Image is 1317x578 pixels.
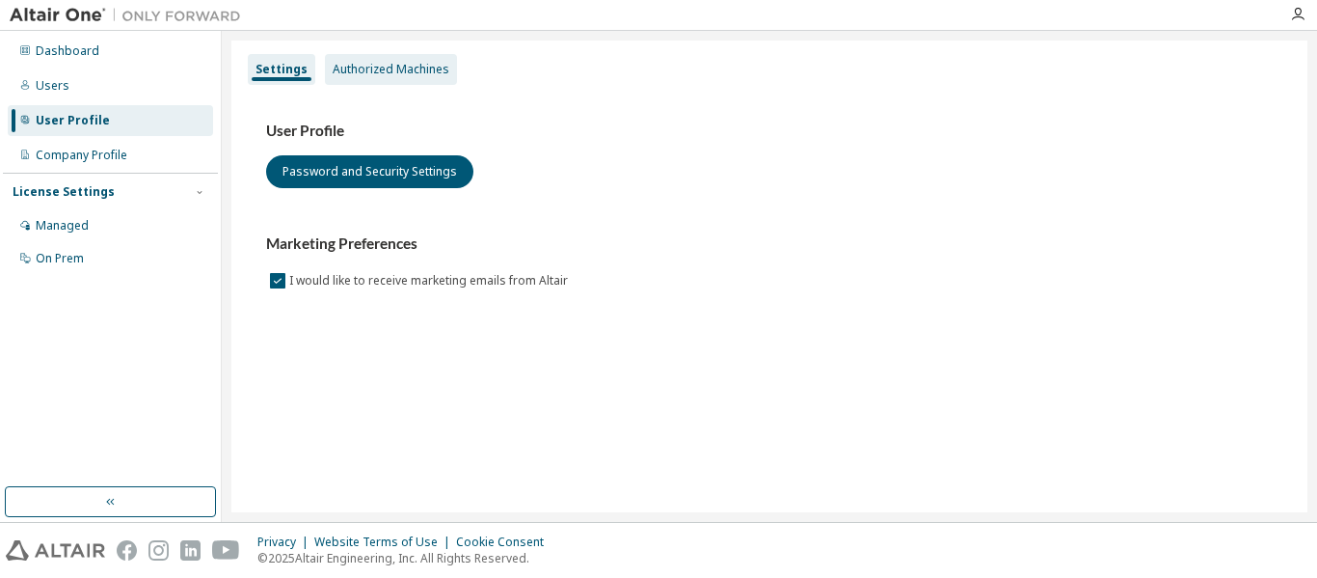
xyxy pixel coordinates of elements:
[148,540,169,561] img: instagram.svg
[36,218,89,234] div: Managed
[117,540,137,561] img: facebook.svg
[36,113,110,128] div: User Profile
[36,43,99,59] div: Dashboard
[266,122,1273,141] h3: User Profile
[257,535,314,550] div: Privacy
[333,62,449,77] div: Authorized Machines
[13,184,115,200] div: License Settings
[212,540,240,561] img: youtube.svg
[10,6,251,25] img: Altair One
[180,540,201,561] img: linkedin.svg
[255,62,308,77] div: Settings
[6,540,105,561] img: altair_logo.svg
[314,535,456,550] div: Website Terms of Use
[257,550,555,566] p: © 2025 Altair Engineering, Inc. All Rights Reserved.
[36,78,69,94] div: Users
[36,251,84,266] div: On Prem
[36,148,127,163] div: Company Profile
[289,269,572,292] label: I would like to receive marketing emails from Altair
[266,234,1273,254] h3: Marketing Preferences
[266,155,473,188] button: Password and Security Settings
[456,535,555,550] div: Cookie Consent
